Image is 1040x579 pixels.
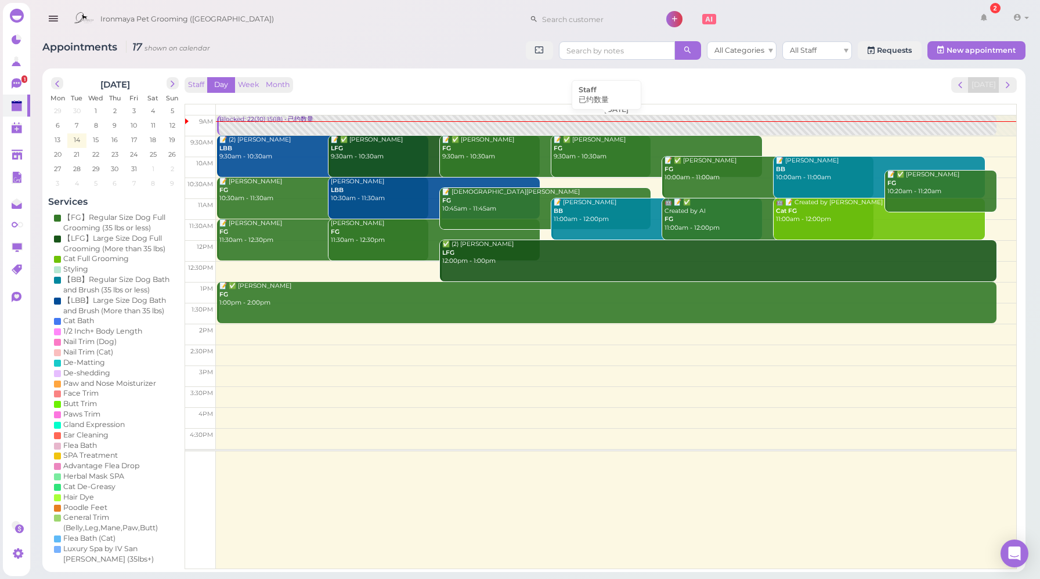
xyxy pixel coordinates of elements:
span: 11:30am [189,222,213,230]
span: 22 [91,149,100,160]
div: ✅ (2) [PERSON_NAME] 12:00pm - 1:00pm [442,240,996,266]
span: Appointments [42,41,120,53]
span: 6 [111,178,118,189]
div: Cat De-Greasy [63,482,115,492]
b: FG [442,197,451,204]
span: 9 [169,178,175,189]
h2: [DATE] [605,78,638,92]
b: LFG [331,144,343,152]
span: 27 [53,164,62,174]
b: FG [554,144,562,152]
span: 10 [129,120,138,131]
span: 16 [110,135,119,145]
span: All Staff [790,46,817,55]
span: 28 [72,164,82,174]
button: [DATE] [968,77,999,93]
b: FG [442,144,451,152]
div: 1/2 Inch+ Body Length [63,326,142,336]
div: [PERSON_NAME] 11:30am - 12:30pm [330,219,540,245]
div: 📝 ✅ [PERSON_NAME] 10:20am - 11:20am [887,171,996,196]
small: shown on calendar [145,44,210,52]
span: 1 [93,106,98,116]
button: Staff [185,77,208,93]
b: FG [665,165,673,173]
button: Day [207,77,235,93]
div: 🤖 📝 Created by [PERSON_NAME] 11:00am - 12:00pm [775,198,985,224]
div: 📝 ✅ [PERSON_NAME] 9:30am - 10:30am [442,136,651,161]
div: Advantage Flea Drop [63,461,139,471]
div: Nail Trim (Cat) [63,347,113,357]
b: Cat FG [776,207,797,215]
span: 20 [53,149,63,160]
button: Month [262,77,293,93]
div: Gland Expression [63,419,125,430]
div: Butt Trim [63,399,97,409]
b: FG [665,215,673,223]
span: 3:30pm [190,389,213,397]
span: 7 [74,120,80,131]
span: 9:30am [190,139,213,146]
b: Staff [579,85,597,94]
span: 2 [112,106,118,116]
div: 【LBB】Large Size Dog Bath and Brush (More than 35 lbs) [63,295,176,316]
span: 12 [168,120,176,131]
div: Open Intercom Messenger [1001,540,1028,567]
span: 2pm [199,327,213,334]
span: 15 [92,135,100,145]
a: 1 [3,73,30,95]
span: 24 [129,149,139,160]
button: next [167,77,179,89]
div: 📝 [PERSON_NAME] 10:30am - 11:30am [219,178,428,203]
span: 3 [131,106,137,116]
span: 9 [111,120,118,131]
div: 2 [990,2,1001,13]
span: Mon [50,94,65,102]
span: 23 [110,149,120,160]
span: 7 [131,178,137,189]
span: New appointment [947,46,1016,55]
span: Fri [129,94,138,102]
div: 【LFG】Large Size Dog Full Grooming (More than 35 lbs) [63,233,176,254]
b: FG [219,228,228,236]
span: 10am [196,160,213,167]
b: BB [776,165,785,173]
div: 已约数量 [579,95,634,105]
span: 1:30pm [192,306,213,313]
h4: Services [48,196,182,207]
span: 13 [53,135,62,145]
a: Requests [858,41,922,60]
span: 30 [110,164,120,174]
b: FG [331,228,340,236]
div: Hair Dye [63,492,94,502]
span: Wed [88,94,103,102]
div: 【BB】Regular Size Dog Bath and Brush (35 lbs or less) [63,274,176,295]
button: prev [951,77,969,93]
span: 8 [150,178,156,189]
b: LFG [442,249,454,256]
div: Luxury Spa by IV San [PERSON_NAME] (35lbs+) [63,544,176,564]
span: 8 [93,120,99,131]
span: 21 [73,149,81,160]
span: 10:30am [187,180,213,188]
span: 14 [73,135,81,145]
div: 📝 [PERSON_NAME] 11:00am - 12:00pm [553,198,763,224]
span: 12:30pm [188,264,213,272]
span: 17 [130,135,138,145]
div: De-Matting [63,357,105,368]
span: 4:30pm [190,431,213,439]
div: Paw and Nose Moisturizer [63,378,156,389]
span: 29 [53,106,63,116]
span: 6 [55,120,61,131]
button: New appointment [927,41,1025,60]
b: FG [219,186,228,194]
div: 🤖 📝 ✅ Created by AI 11:00am - 12:00pm [664,198,873,233]
button: next [999,77,1017,93]
span: 1pm [200,285,213,292]
div: De-shedding [63,368,110,378]
div: Flea Bath [63,440,97,451]
span: 25 [149,149,158,160]
span: 3pm [199,368,213,376]
div: Nail Trim (Dog) [63,336,117,347]
div: 📝 ✅ [PERSON_NAME] 9:30am - 10:30am [553,136,763,161]
span: 31 [130,164,138,174]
